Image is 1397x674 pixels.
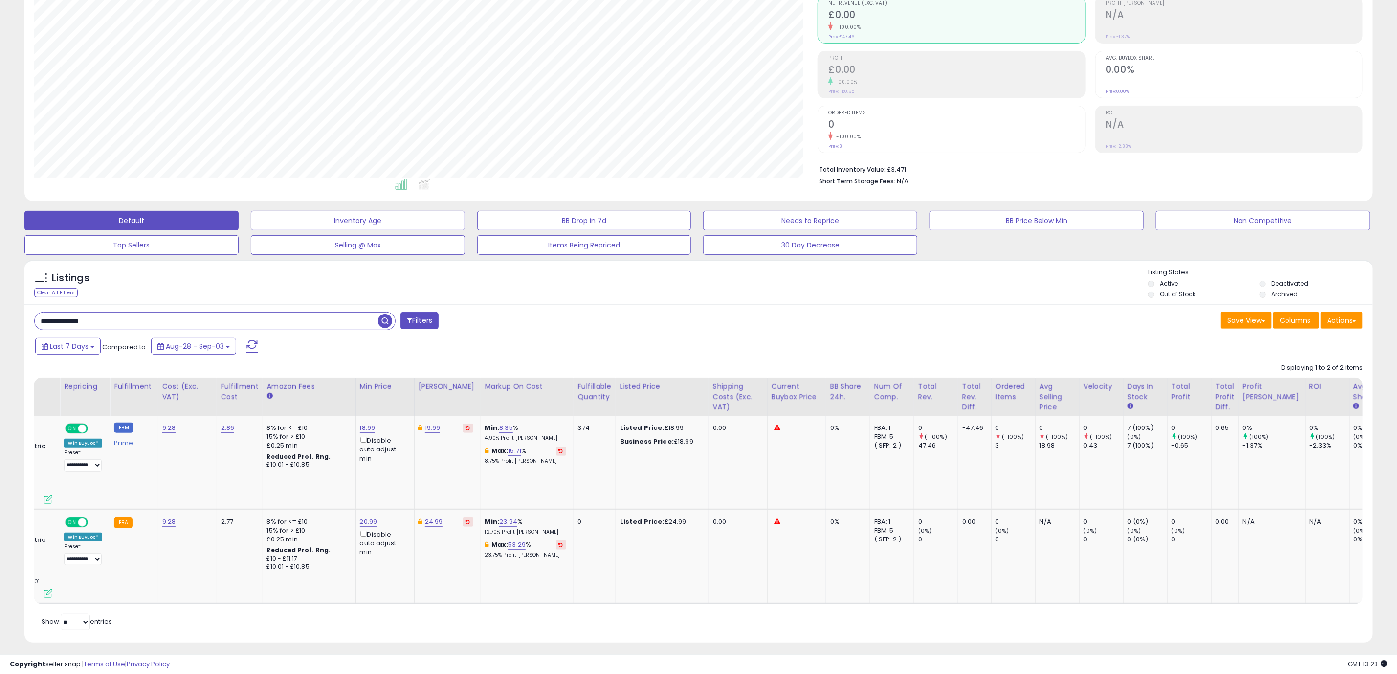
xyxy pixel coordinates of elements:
[1316,433,1335,441] small: (100%)
[87,518,102,526] span: OFF
[620,382,705,392] div: Listed Price
[360,382,410,392] div: Min Price
[360,517,377,527] a: 20.99
[84,659,125,669] a: Terms of Use
[267,452,331,461] b: Reduced Prof. Rng.
[267,555,348,563] div: £10 - £11.17
[1106,56,1362,61] span: Avg. Buybox Share
[874,432,907,441] div: FBM: 5
[1172,527,1185,535] small: (0%)
[267,424,348,432] div: 8% for <= £10
[1084,535,1123,544] div: 0
[930,211,1144,230] button: BB Price Below Min
[578,424,608,432] div: 374
[499,423,513,433] a: 8.35
[1084,382,1119,392] div: Velocity
[1106,9,1362,22] h2: N/A
[67,518,79,526] span: ON
[221,382,259,402] div: Fulfillment Cost
[267,432,348,441] div: 15% for > £10
[1216,517,1231,526] div: 0.00
[1249,433,1269,441] small: (100%)
[499,517,517,527] a: 23.94
[425,423,441,433] a: 19.99
[481,378,574,416] th: The percentage added to the cost of goods (COGS) that forms the calculator for Min & Max prices.
[485,382,570,392] div: Markup on Cost
[267,461,348,469] div: £10.01 - £10.85
[1148,268,1373,277] p: Listing States:
[485,529,566,536] p: 12.70% Profit [PERSON_NAME]
[874,517,907,526] div: FBA: 1
[828,119,1085,132] h2: 0
[1106,143,1131,149] small: Prev: -2.33%
[10,660,170,669] div: seller snap | |
[1040,441,1079,450] div: 18.98
[1353,441,1393,450] div: 0%
[1280,315,1310,325] span: Columns
[267,382,352,392] div: Amazon Fees
[485,552,566,559] p: 23.75% Profit [PERSON_NAME]
[114,382,154,392] div: Fulfillment
[996,441,1035,450] div: 3
[87,425,102,433] span: OFF
[1309,382,1345,392] div: ROI
[267,546,331,554] b: Reduced Prof. Rng.
[996,517,1035,526] div: 0
[162,517,176,527] a: 9.28
[1353,424,1393,432] div: 0%
[52,271,89,285] h5: Listings
[64,543,102,565] div: Preset:
[1353,433,1367,441] small: (0%)
[1172,535,1211,544] div: 0
[703,211,917,230] button: Needs to Reprice
[360,423,376,433] a: 18.99
[485,435,566,442] p: 4.90% Profit [PERSON_NAME]
[127,659,170,669] a: Privacy Policy
[620,517,701,526] div: £24.99
[1106,1,1362,6] span: Profit [PERSON_NAME]
[828,1,1085,6] span: Net Revenue (Exc. VAT)
[1353,527,1367,535] small: (0%)
[833,23,861,31] small: -100.00%
[620,424,701,432] div: £18.99
[1106,34,1130,40] small: Prev: -1.37%
[1353,402,1359,411] small: Avg BB Share.
[508,446,521,456] a: 15.71
[578,517,608,526] div: 0
[485,424,566,442] div: %
[162,382,213,402] div: Cost (Exc. VAT)
[1084,441,1123,450] div: 0.43
[221,517,255,526] div: 2.77
[962,382,987,412] div: Total Rev. Diff.
[918,535,958,544] div: 0
[1243,517,1298,526] div: N/A
[1084,424,1123,432] div: 0
[996,535,1035,544] div: 0
[1353,535,1393,544] div: 0%
[828,34,854,40] small: Prev: £47.46
[1353,517,1393,526] div: 0%
[918,441,958,450] div: 47.46
[1243,382,1301,402] div: Profit [PERSON_NAME]
[962,424,984,432] div: -47.46
[1090,433,1112,441] small: (-100%)
[50,341,89,351] span: Last 7 Days
[1321,312,1363,329] button: Actions
[64,449,102,471] div: Preset:
[1002,433,1024,441] small: (-100%)
[1353,382,1389,402] div: Avg BB Share
[267,517,348,526] div: 8% for <= £10
[162,423,176,433] a: 9.28
[1172,517,1211,526] div: 0
[874,526,907,535] div: FBM: 5
[772,382,822,402] div: Current Buybox Price
[828,64,1085,77] h2: £0.00
[485,423,500,432] b: Min:
[1128,382,1163,402] div: Days In Stock
[962,517,984,526] div: 0.00
[221,423,235,433] a: 2.86
[267,526,348,535] div: 15% for > £10
[874,441,907,450] div: ( SFP: 2 )
[35,338,101,355] button: Last 7 Days
[1273,312,1319,329] button: Columns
